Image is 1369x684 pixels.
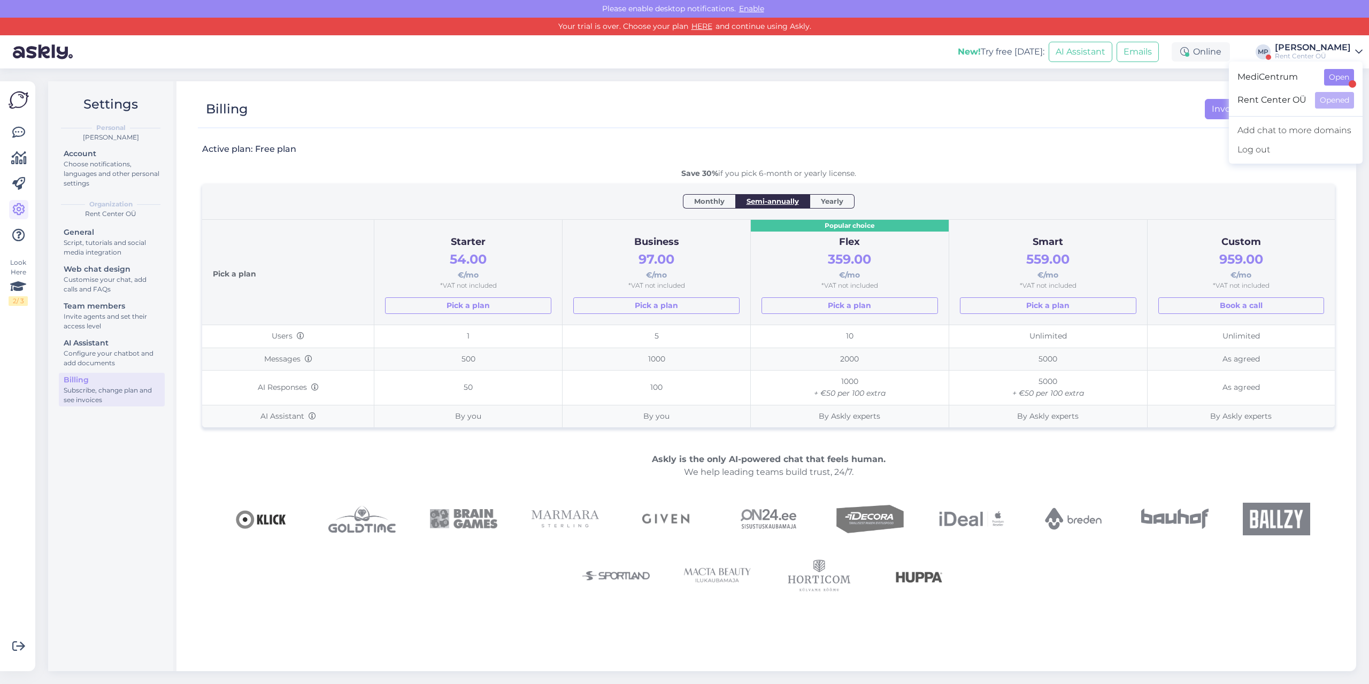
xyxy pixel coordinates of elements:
[762,235,938,250] div: Flex
[1147,348,1335,371] td: As agreed
[1237,92,1306,109] span: Rent Center OÜ
[1275,43,1351,52] div: [PERSON_NAME]
[750,371,949,405] td: 1000
[573,297,740,314] a: Pick a plan
[385,249,551,281] div: €/mo
[64,275,160,294] div: Customise your chat, add calls and FAQs
[1205,99,1328,119] a: Invoices and subscription
[1256,44,1271,59] div: MP
[1237,69,1316,86] span: MediCentrum
[1117,42,1159,62] button: Emails
[960,235,1136,250] div: Smart
[450,251,487,267] span: 54.00
[1040,485,1107,552] img: Breden
[563,405,751,427] td: By you
[762,281,938,291] div: *VAT not included
[960,297,1136,314] a: Pick a plan
[563,325,751,348] td: 5
[836,485,904,552] img: Decora
[958,45,1044,58] div: Try free [DATE]:
[821,196,843,206] span: Yearly
[751,220,949,232] div: Popular choice
[1219,251,1263,267] span: 959.00
[89,199,133,209] b: Organization
[1158,297,1324,314] button: Book a call
[736,4,767,13] span: Enable
[96,123,126,133] b: Personal
[59,299,165,333] a: Team membersInvite agents and set their access level
[1229,121,1363,140] a: Add chat to more domains
[1275,52,1351,60] div: Rent Center OÜ
[1147,405,1335,427] td: By Askly experts
[385,297,551,314] a: Pick a plan
[64,159,160,188] div: Choose notifications, languages and other personal settings
[949,405,1147,427] td: By Askly experts
[64,337,160,349] div: AI Assistant
[385,281,551,291] div: *VAT not included
[64,227,160,238] div: General
[57,209,165,219] div: Rent Center OÜ
[59,147,165,190] a: AccountChoose notifications, languages and other personal settings
[202,325,374,348] td: Users
[573,281,740,291] div: *VAT not included
[1158,281,1324,291] div: *VAT not included
[1324,69,1354,86] button: Open
[328,485,396,552] img: Goldtime
[1315,92,1354,109] button: Opened
[430,485,497,552] img: Braingames
[639,251,674,267] span: 97.00
[532,485,599,552] img: Marmarasterling
[563,371,751,405] td: 100
[57,94,165,114] h2: Settings
[64,349,160,368] div: Configure your chatbot and add documents
[887,557,955,594] img: Huppa
[1147,325,1335,348] td: Unlimited
[814,388,886,398] i: + €50 per 100 extra
[202,453,1335,479] div: We help leading teams build trust, 24/7.
[747,196,799,206] span: Semi-annually
[206,99,248,119] div: Billing
[762,249,938,281] div: €/mo
[652,454,886,464] b: Askly is the only AI-powered chat that feels human.
[213,230,363,314] div: Pick a plan
[9,296,28,306] div: 2 / 3
[64,374,160,386] div: Billing
[958,47,981,57] b: New!
[59,225,165,259] a: GeneralScript, tutorials and social media integration
[1158,249,1324,281] div: €/mo
[633,485,701,552] img: Given
[374,371,563,405] td: 50
[1012,388,1084,398] i: + €50 per 100 extra
[1275,43,1363,60] a: [PERSON_NAME]Rent Center OÜ
[202,405,374,427] td: AI Assistant
[786,557,853,594] img: Horticom
[735,485,802,552] img: On24
[64,238,160,257] div: Script, tutorials and social media integration
[573,235,740,250] div: Business
[59,373,165,406] a: BillingSubscribe, change plan and see invoices
[762,297,938,314] a: Pick a plan
[1229,140,1363,159] div: Log out
[949,325,1147,348] td: Unlimited
[202,348,374,371] td: Messages
[64,312,160,331] div: Invite agents and set their access level
[385,235,551,250] div: Starter
[681,168,718,178] b: Save 30%
[750,348,949,371] td: 2000
[374,405,563,427] td: By you
[949,371,1147,405] td: 5000
[688,21,716,31] a: HERE
[64,301,160,312] div: Team members
[1049,42,1112,62] button: AI Assistant
[57,133,165,142] div: [PERSON_NAME]
[1172,42,1230,62] div: Online
[960,249,1136,281] div: €/mo
[202,168,1335,179] div: if you pick 6-month or yearly license.
[750,325,949,348] td: 10
[64,386,160,405] div: Subscribe, change plan and see invoices
[1158,235,1324,250] div: Custom
[828,251,871,267] span: 359.00
[59,262,165,296] a: Web chat designCustomise your chat, add calls and FAQs
[573,249,740,281] div: €/mo
[9,90,29,110] img: Askly Logo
